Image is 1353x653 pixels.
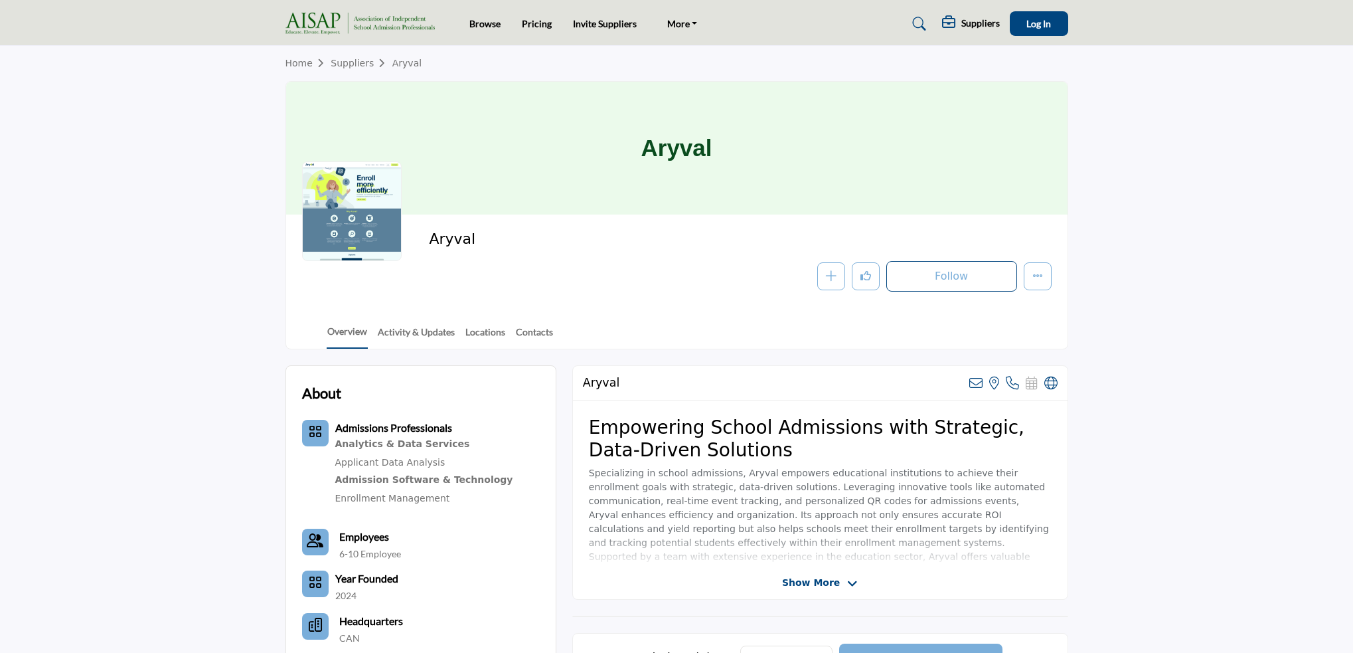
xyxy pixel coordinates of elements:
a: Applicant Data Analysis [335,457,445,468]
button: Headquarter icon [302,613,329,640]
a: Browse [469,18,501,29]
a: 6-10 Employee [339,547,401,561]
b: Year Founded [335,571,398,587]
h5: Suppliers [961,17,1000,29]
a: Home [285,58,331,68]
a: Analytics & Data Services [335,436,513,453]
h1: Aryval [641,82,712,215]
a: Search [900,13,935,35]
a: Invite Suppliers [573,18,637,29]
a: Activity & Updates [377,325,455,348]
a: Contacts [515,325,554,348]
a: Suppliers [331,58,392,68]
img: site Logo [285,13,441,35]
a: Locations [465,325,506,348]
a: More [658,15,707,33]
a: Enrollment Management [335,493,450,504]
b: Employees [339,530,389,543]
button: Category Icon [302,420,329,446]
span: Log In [1026,18,1051,29]
b: Headquarters [339,613,403,629]
h2: Empowering School Admissions with Strategic, Data-Driven Solutions [589,417,1052,461]
h2: Aryval [583,376,619,390]
p: CAN [339,632,360,645]
a: Admission Software & Technology [335,472,513,489]
a: Admissions Professionals [335,423,452,434]
a: Aryval [392,58,422,68]
button: Log In [1010,11,1068,36]
button: Like [852,262,880,290]
a: Employees [339,529,389,545]
button: Contact-Employee Icon [302,529,329,555]
b: Admissions Professionals [335,421,452,434]
a: Pricing [522,18,552,29]
h2: About [302,382,341,404]
div: Legal guidance and representation for schools navigating complex regulations and legal matters. [335,436,513,453]
button: No of member icon [302,571,329,597]
div: Expert advisors who assist schools in making informed decisions and achieving educational excelle... [335,472,513,489]
p: Specializing in school admissions, Aryval empowers educational institutions to achieve their enro... [589,466,1052,578]
div: Suppliers [942,16,1000,32]
button: Follow [886,261,1017,292]
a: Overview [327,324,368,349]
span: Show More [782,576,840,590]
button: More details [1024,262,1052,290]
h2: Aryval [429,231,794,248]
p: 2024 [335,589,357,603]
a: Link of redirect to contact page [302,529,329,555]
